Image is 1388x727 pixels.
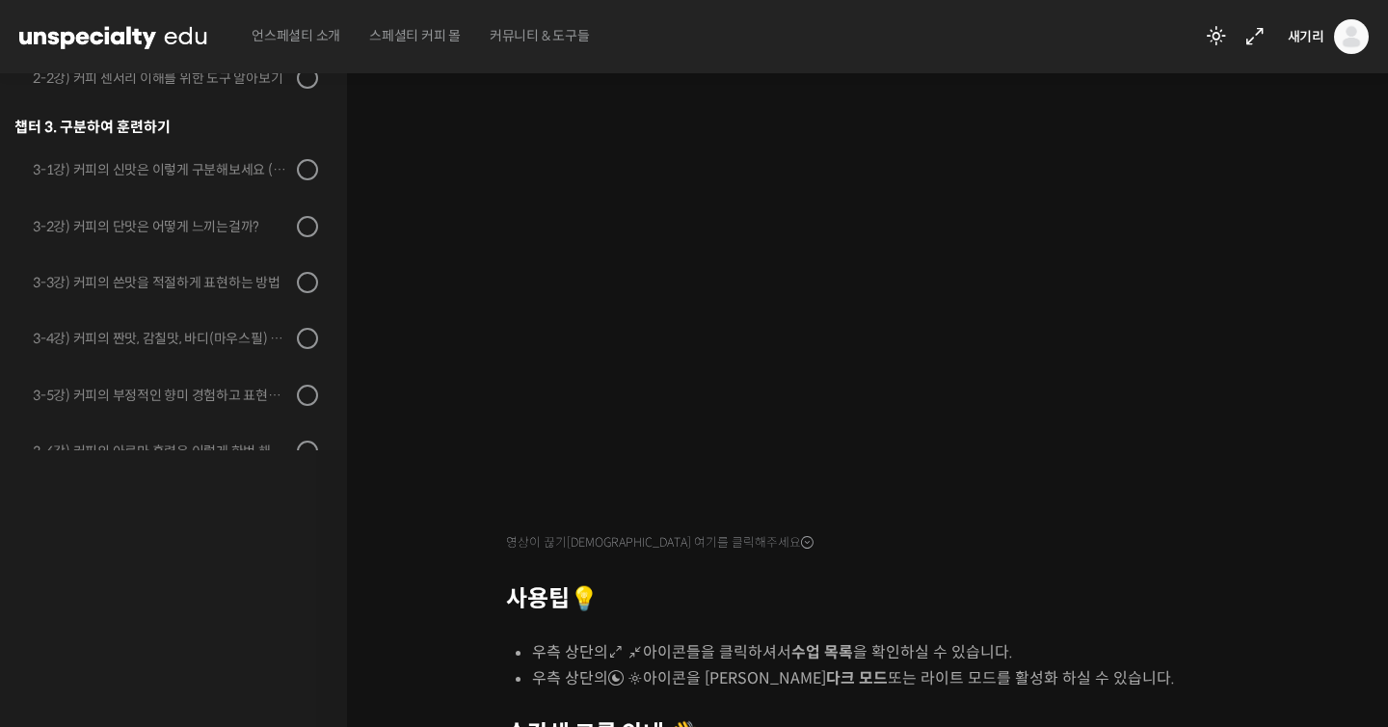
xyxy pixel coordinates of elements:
a: 대화 [127,567,249,615]
div: 3-3강) 커피의 쓴맛을 적절하게 표현하는 방법 [33,272,291,293]
div: 3-4강) 커피의 짠맛, 감칠맛, 바디(마우스필) 이해하고 표현하기 [33,328,291,349]
span: 홈 [61,596,72,611]
span: 영상이 끊기[DEMOGRAPHIC_DATA] 여기를 클릭해주세요 [506,535,814,551]
a: 홈 [6,567,127,615]
span: 대화 [176,597,200,612]
div: 3-2강) 커피의 단맛은 어떻게 느끼는걸까? [33,216,291,237]
a: 설정 [249,567,370,615]
li: 우측 상단의 아이콘을 [PERSON_NAME] 또는 라이트 모드를 활성화 하실 수 있습니다. [532,665,1239,691]
b: 수업 목록 [791,642,853,662]
div: 3-1강) 커피의 신맛은 이렇게 구분해보세요 (시트릭산과 말릭산의 차이) [33,159,291,180]
strong: 사용팁 [506,584,599,613]
div: 3-5강) 커피의 부정적인 향미 경험하고 표현하기 [33,385,291,406]
span: 설정 [298,596,321,611]
div: 2-2강) 커피 센서리 이해를 위한 도구 알아보기 [33,67,291,89]
span: 새기리 [1288,28,1324,45]
div: 챕터 3. 구분하여 훈련하기 [14,114,318,140]
b: 다크 모드 [826,668,888,688]
li: 우측 상단의 아이콘들을 클릭하셔서 을 확인하실 수 있습니다. [532,639,1239,665]
strong: 💡 [570,584,599,613]
div: 3-6강) 커피의 아로마 훈련은 이렇게 한번 해보세요 [33,441,291,462]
